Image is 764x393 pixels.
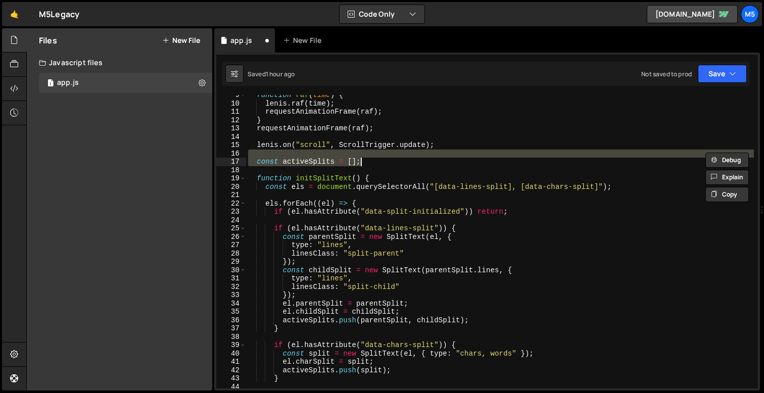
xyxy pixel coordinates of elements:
div: 39 [216,341,246,350]
div: 11 [216,108,246,116]
div: 19 [216,174,246,183]
div: 31 [216,274,246,283]
div: 26 [216,233,246,241]
div: 30 [216,266,246,275]
div: 38 [216,333,246,341]
div: 36 [216,316,246,325]
div: M5Legacy [39,8,79,20]
div: Not saved to prod [641,70,692,78]
a: [DOMAIN_NAME] [647,5,738,23]
div: 15 [216,141,246,150]
div: 41 [216,358,246,366]
div: 22 [216,200,246,208]
button: Code Only [340,5,424,23]
div: app.js [57,78,79,87]
div: 29 [216,258,246,266]
div: 12 [216,116,246,125]
div: app.js [230,35,252,45]
div: 20 [216,183,246,191]
div: 21 [216,191,246,200]
a: 🤙 [2,2,27,26]
div: 9 [216,91,246,100]
button: Explain [705,170,749,185]
div: 44 [216,383,246,391]
div: 14 [216,133,246,141]
div: 23 [216,208,246,216]
span: 1 [47,80,54,88]
div: 37 [216,324,246,333]
div: 32 [216,283,246,291]
div: 27 [216,241,246,250]
div: 42 [216,366,246,375]
button: Save [698,65,747,83]
div: 28 [216,250,246,258]
button: New File [162,36,200,44]
div: 24 [216,216,246,225]
div: 25 [216,224,246,233]
button: Copy [705,187,749,202]
div: 16 [216,150,246,158]
div: 17055/46915.js [39,73,212,93]
div: 34 [216,300,246,308]
a: M5 [741,5,759,23]
h2: Files [39,35,57,46]
div: 43 [216,374,246,383]
div: 33 [216,291,246,300]
div: Saved [248,70,295,78]
div: 40 [216,350,246,358]
div: New File [283,35,325,45]
div: Javascript files [27,53,212,73]
button: Debug [705,153,749,168]
div: 10 [216,100,246,108]
div: 17 [216,158,246,166]
div: 18 [216,166,246,175]
div: 13 [216,124,246,133]
div: 1 hour ago [266,70,295,78]
div: 35 [216,308,246,316]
